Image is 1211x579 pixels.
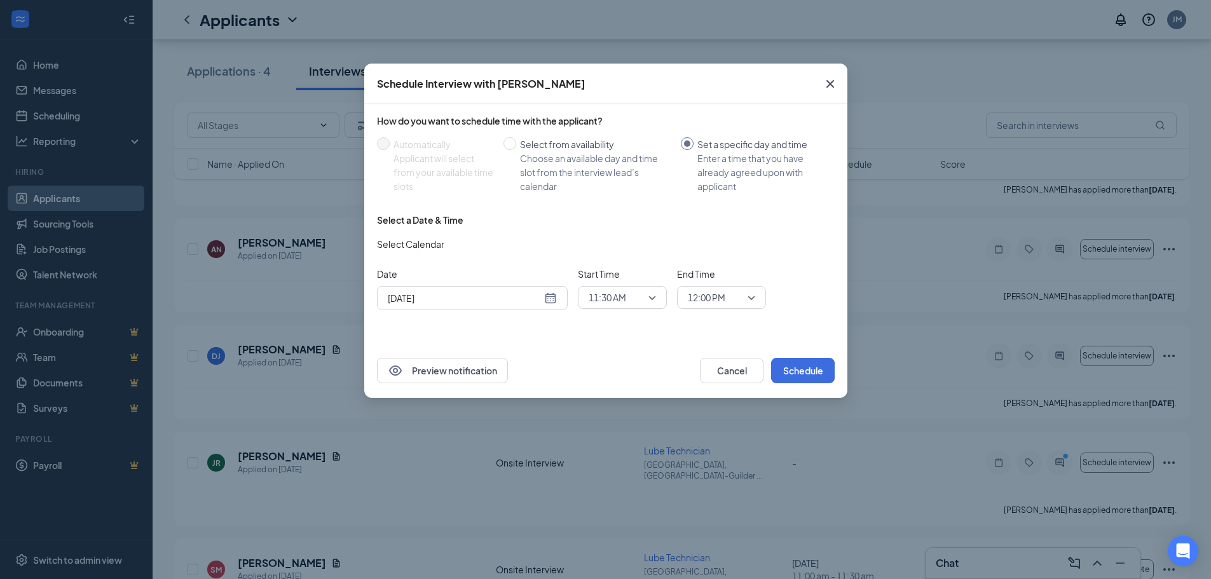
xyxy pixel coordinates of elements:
[377,114,835,127] div: How do you want to schedule time with the applicant?
[377,237,444,251] span: Select Calendar
[697,151,824,193] div: Enter a time that you have already agreed upon with applicant
[377,267,568,281] span: Date
[520,137,671,151] div: Select from availability
[589,288,626,307] span: 11:30 AM
[520,151,671,193] div: Choose an available day and time slot from the interview lead’s calendar
[377,358,508,383] button: EyePreview notification
[388,291,542,305] input: Aug 27, 2025
[677,267,766,281] span: End Time
[1168,536,1198,566] div: Open Intercom Messenger
[393,151,493,193] div: Applicant will select from your available time slots
[688,288,725,307] span: 12:00 PM
[377,214,463,226] div: Select a Date & Time
[578,267,667,281] span: Start Time
[823,76,838,92] svg: Cross
[377,77,585,91] div: Schedule Interview with [PERSON_NAME]
[697,137,824,151] div: Set a specific day and time
[700,358,763,383] button: Cancel
[771,358,835,383] button: Schedule
[393,137,493,151] div: Automatically
[813,64,847,104] button: Close
[388,363,403,378] svg: Eye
